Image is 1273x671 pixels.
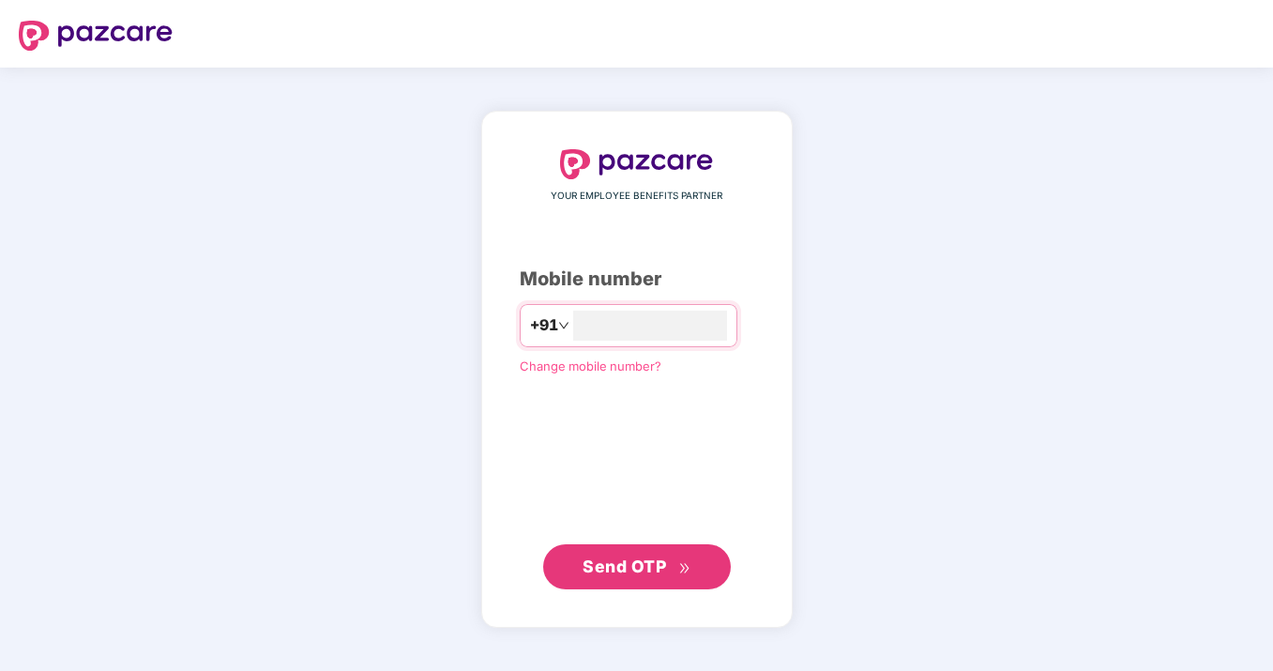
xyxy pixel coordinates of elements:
div: Mobile number [520,265,754,294]
img: logo [560,149,714,179]
span: +91 [530,313,558,337]
span: YOUR EMPLOYEE BENEFITS PARTNER [551,189,722,204]
a: Change mobile number? [520,358,661,374]
span: down [558,320,569,331]
button: Send OTPdouble-right [543,544,731,589]
span: Send OTP [583,557,666,576]
span: double-right [678,562,690,574]
img: logo [19,21,173,51]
